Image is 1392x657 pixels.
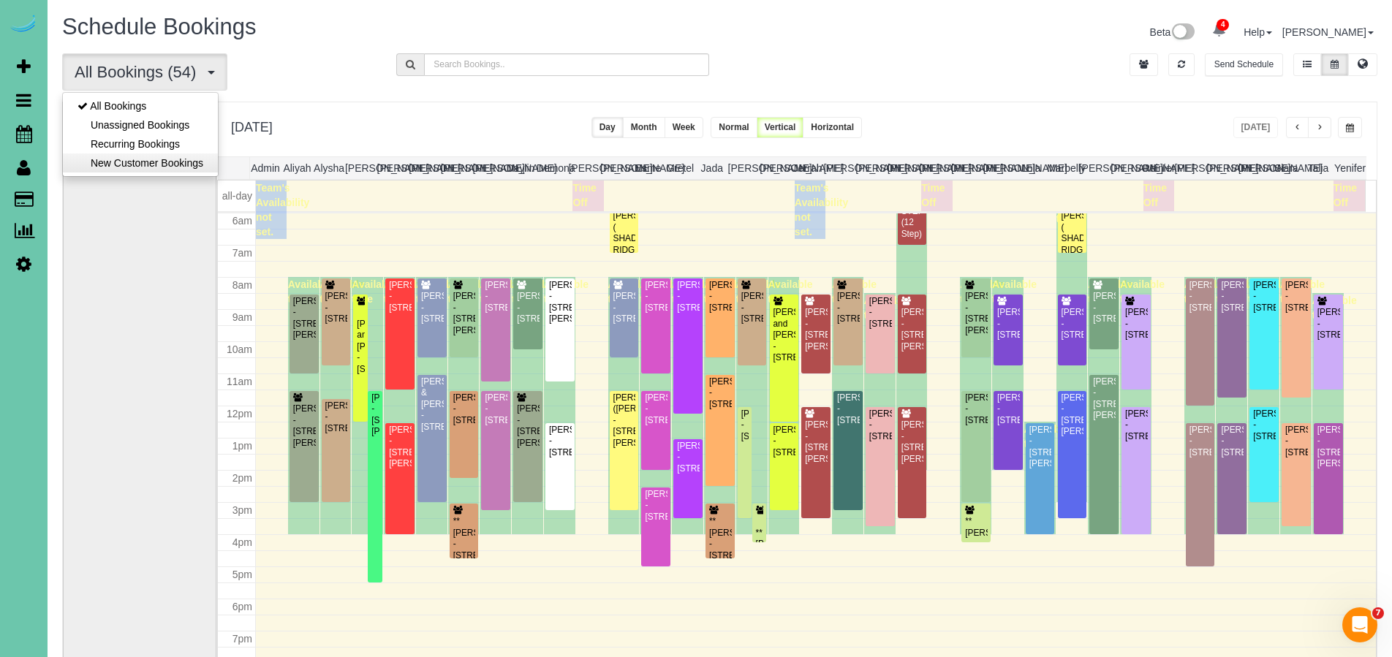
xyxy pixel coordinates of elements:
th: Jada [696,157,728,179]
div: [PERSON_NAME] - [STREET_ADDRESS] [644,280,667,314]
span: 10am [227,343,252,355]
span: Available time [384,278,428,305]
div: [PERSON_NAME] - [STREET_ADDRESS] [325,400,348,434]
button: Day [591,117,624,138]
span: 6pm [232,601,252,612]
th: [PERSON_NAME] [1111,157,1143,179]
div: [PERSON_NAME] ([PERSON_NAME]) - [STREET_ADDRESS][PERSON_NAME] [613,392,636,449]
span: 3pm [232,504,252,516]
th: Yenifer [1334,157,1366,179]
th: [PERSON_NAME] [1175,157,1207,179]
div: [PERSON_NAME] - [STREET_ADDRESS][PERSON_NAME] [1092,376,1116,422]
div: [PERSON_NAME] - [STREET_ADDRESS][PERSON_NAME] [292,403,316,449]
th: [PERSON_NAME] [855,157,888,179]
span: Available time [1024,423,1069,449]
div: [PERSON_NAME] - [STREET_ADDRESS] [708,376,732,410]
div: [PERSON_NAME] - [STREET_ADDRESS] [1317,307,1340,341]
div: [PERSON_NAME] & [PERSON_NAME] - [STREET_ADDRESS] [420,376,444,433]
a: Automaid Logo [9,15,38,35]
div: [PERSON_NAME] - [STREET_ADDRESS] [836,392,860,426]
span: Available time [1120,278,1165,305]
div: [PERSON_NAME] - [STREET_ADDRESS] [869,409,892,442]
th: Aliyah [281,157,314,179]
div: [PERSON_NAME] - [STREET_ADDRESS] [996,307,1020,341]
th: Reinier [1143,157,1175,179]
div: [PERSON_NAME] - [STREET_ADDRESS][PERSON_NAME] [901,307,924,352]
div: [PERSON_NAME] - [STREET_ADDRESS][PERSON_NAME] [371,392,379,438]
th: Demona [537,157,569,179]
button: Normal [711,117,757,138]
div: [PERSON_NAME] - [STREET_ADDRESS] [484,392,507,426]
th: [PERSON_NAME] [472,157,504,179]
a: Unassigned Bookings [63,115,218,134]
span: 4 [1217,19,1229,31]
span: 8am [232,279,252,291]
a: Beta [1150,26,1195,38]
button: Month [623,117,665,138]
div: [PERSON_NAME] - [STREET_ADDRESS] [676,280,700,314]
span: Team's Availability not set. [795,182,848,238]
th: Daylin [504,157,537,179]
div: **[PERSON_NAME] - [STREET_ADDRESS] [755,528,764,573]
button: Horizontal [803,117,862,138]
span: Available time [704,278,749,305]
input: Search Bookings.. [424,53,708,76]
span: Available time [960,278,1005,305]
a: [PERSON_NAME] [1282,26,1374,38]
div: [PERSON_NAME] - [STREET_ADDRESS] [1189,425,1212,458]
th: [PERSON_NAME] [1206,157,1238,179]
th: [PERSON_NAME] [600,157,632,179]
th: Talia [1302,157,1334,179]
span: Available time [640,278,684,305]
div: [PERSON_NAME] - [STREET_ADDRESS] [869,296,892,330]
span: Available time [512,278,556,305]
span: Available time [672,278,716,305]
span: 7pm [232,633,252,645]
th: Marbelly [1047,157,1079,179]
th: [PERSON_NAME] [345,157,377,179]
div: [PERSON_NAME] - [STREET_ADDRESS] [836,291,860,324]
span: 4pm [232,536,252,548]
span: 5pm [232,569,252,580]
th: [PERSON_NAME] [1079,157,1111,179]
div: [PERSON_NAME] - [STREET_ADDRESS] [1220,425,1244,458]
div: [PERSON_NAME] - [STREET_ADDRESS][PERSON_NAME] [1029,425,1052,470]
th: [PERSON_NAME] [983,157,1015,179]
div: [PERSON_NAME] - [STREET_ADDRESS][PERSON_NAME] [388,425,412,470]
span: 11am [227,376,252,387]
div: [PERSON_NAME] - [STREET_ADDRESS] [1252,409,1276,442]
div: [PERSON_NAME] - [STREET_ADDRESS] [708,280,732,314]
span: Available time [768,278,813,305]
div: [PERSON_NAME] - [STREET_ADDRESS] [741,291,764,324]
div: [PERSON_NAME] - [STREET_ADDRESS] [325,291,348,324]
span: 9am [232,311,252,323]
th: [PERSON_NAME] [728,157,760,179]
th: [PERSON_NAME] [377,157,409,179]
div: [PERSON_NAME] - [STREET_ADDRESS] [516,291,540,324]
div: [PERSON_NAME] - [STREET_ADDRESS][PERSON_NAME] [804,307,828,352]
div: [PERSON_NAME] - [STREET_ADDRESS] [644,489,667,523]
div: **[PERSON_NAME] - [STREET_ADDRESS] [708,516,732,561]
th: Jerrah [792,157,824,179]
span: 2pm [232,472,252,484]
div: [PERSON_NAME] - [STREET_ADDRESS] [1189,280,1212,314]
span: Available time [832,278,877,305]
div: [PERSON_NAME] - [STREET_ADDRESS][PERSON_NAME] [1061,392,1084,438]
div: [PERSON_NAME] - [STREET_ADDRESS] [1220,280,1244,314]
div: [PERSON_NAME] - [STREET_ADDRESS][PERSON_NAME] [901,419,924,465]
img: New interface [1170,23,1195,42]
span: 7 [1372,607,1384,619]
div: [PERSON_NAME] - [STREET_ADDRESS][PERSON_NAME] [453,291,476,336]
th: [PERSON_NAME] [888,157,920,179]
div: [PERSON_NAME] - [STREET_ADDRESS] [676,441,700,474]
a: All Bookings [63,96,218,115]
a: New Customer Bookings [63,153,218,172]
span: Time Off [1334,182,1357,208]
th: Siara [1271,157,1303,179]
div: [PERSON_NAME] - [STREET_ADDRESS][PERSON_NAME] [964,291,988,336]
th: [PERSON_NAME] [441,157,473,179]
span: Available time [992,278,1037,305]
span: Available time [448,278,493,305]
div: [PERSON_NAME] - [STREET_ADDRESS] [484,280,507,314]
div: [PERSON_NAME] - [STREET_ADDRESS][PERSON_NAME] [516,403,540,449]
